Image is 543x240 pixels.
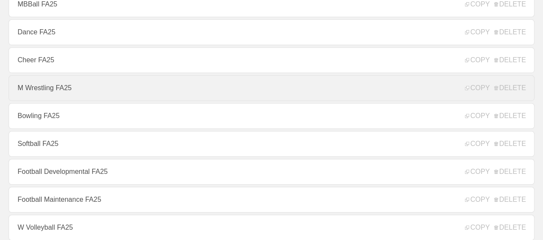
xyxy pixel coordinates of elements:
[9,19,534,45] a: Dance FA25
[494,168,526,176] span: DELETE
[465,196,489,204] span: COPY
[9,187,534,213] a: Football Maintenance FA25
[465,168,489,176] span: COPY
[494,224,526,231] span: DELETE
[500,199,543,240] iframe: Chat Widget
[9,131,534,157] a: Softball FA25
[494,140,526,148] span: DELETE
[494,0,526,8] span: DELETE
[494,84,526,92] span: DELETE
[465,0,489,8] span: COPY
[465,112,489,120] span: COPY
[465,28,489,36] span: COPY
[494,56,526,64] span: DELETE
[9,159,534,185] a: Football Developmental FA25
[494,112,526,120] span: DELETE
[9,75,534,101] a: M Wrestling FA25
[9,103,534,129] a: Bowling FA25
[465,84,489,92] span: COPY
[465,56,489,64] span: COPY
[494,196,526,204] span: DELETE
[9,47,534,73] a: Cheer FA25
[494,28,526,36] span: DELETE
[465,140,489,148] span: COPY
[465,224,489,231] span: COPY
